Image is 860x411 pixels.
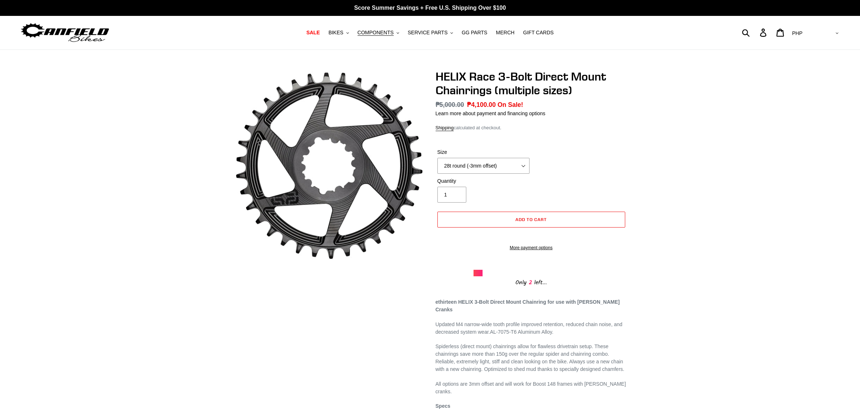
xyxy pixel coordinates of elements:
img: Canfield Bikes [20,21,110,44]
a: More payment options [437,245,625,251]
span: SALE [306,30,320,36]
input: Search [746,25,764,40]
span: GIFT CARDS [523,30,554,36]
strong: ethirteen HELIX 3-Bolt Direct Mount Chainring for use with [PERSON_NAME] Cranks [436,299,620,312]
s: ₱5,000.00 [436,101,464,108]
span: On Sale! [497,100,523,109]
span: GG PARTS [462,30,487,36]
span: All options are 3mm offset and will work for Boost 148 frames with [PERSON_NAME] cranks. [436,381,626,394]
span: BIKES [328,30,343,36]
label: Size [437,148,530,156]
span: MERCH [496,30,514,36]
label: Quantity [437,177,530,185]
span: 2 [527,278,534,287]
span: SERVICE PARTS [408,30,448,36]
span: COMPONENTS [358,30,394,36]
span: Add to cart [515,217,547,222]
strong: Specs [436,403,450,409]
h1: HELIX Race 3-Bolt Direct Mount Chainrings (multiple sizes) [436,70,627,98]
span: ₱4,100.00 [467,101,496,108]
a: Learn more about payment and financing options [436,111,545,116]
div: calculated at checkout. [436,124,627,131]
a: MERCH [492,28,518,38]
button: BIKES [325,28,352,38]
button: SERVICE PARTS [404,28,457,38]
a: Shipping [436,125,454,131]
button: Add to cart [437,212,625,228]
span: Spiderless (direct mount) chainrings allow for flawless drivetrain setup. These chainrings save m... [436,343,625,372]
a: SALE [303,28,323,38]
button: COMPONENTS [354,28,403,38]
a: GIFT CARDS [519,28,557,38]
span: Updated M4 narrow-wide tooth profile improved retention, reduced chain noise, and decreased syste... [436,321,623,335]
a: GG PARTS [458,28,491,38]
div: Only left... [474,276,589,287]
